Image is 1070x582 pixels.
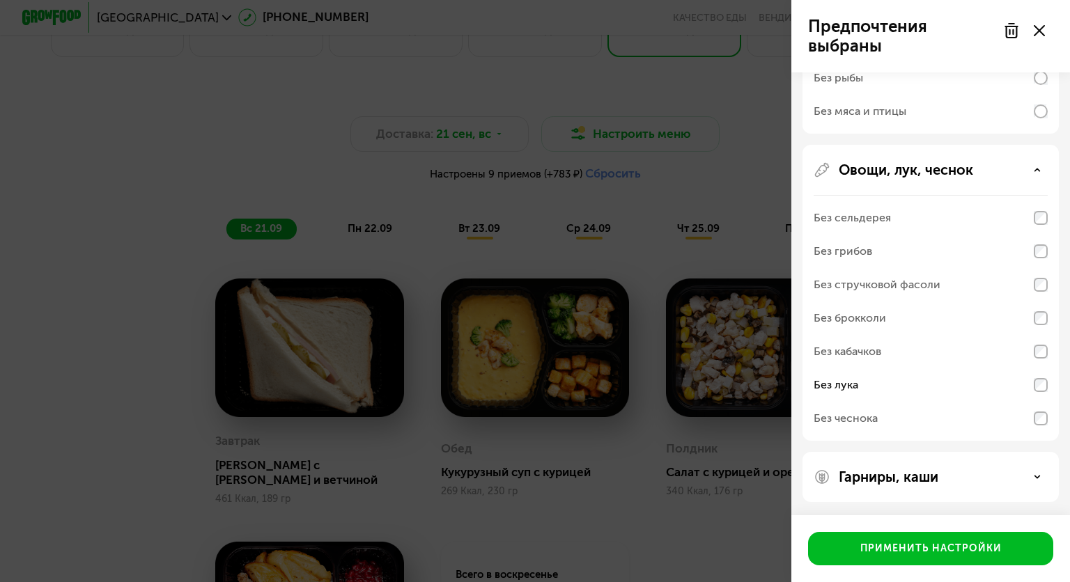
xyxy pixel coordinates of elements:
p: Овощи, лук, чеснок [839,162,973,178]
div: Без сельдерея [814,210,891,226]
div: Без грибов [814,243,872,260]
div: Применить настройки [860,542,1002,556]
button: Применить настройки [808,532,1053,565]
div: Без стручковой фасоли [814,276,940,293]
div: Без брокколи [814,310,886,327]
div: Без лука [814,377,858,393]
div: Без рыбы [814,70,863,86]
p: Гарниры, каши [839,469,938,485]
p: Предпочтения выбраны [808,17,995,56]
div: Без кабачков [814,343,881,360]
div: Без мяса и птицы [814,103,906,120]
div: Без чеснока [814,410,878,427]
